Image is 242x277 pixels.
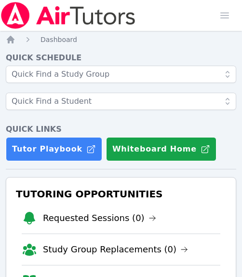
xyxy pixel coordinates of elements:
[14,185,228,203] h3: Tutoring Opportunities
[6,137,102,161] a: Tutor Playbook
[106,137,216,161] button: Whiteboard Home
[6,35,236,44] nav: Breadcrumb
[40,36,77,43] span: Dashboard
[6,93,236,110] input: Quick Find a Student
[6,52,236,64] h4: Quick Schedule
[40,35,77,44] a: Dashboard
[6,124,236,135] h4: Quick Links
[43,211,156,225] a: Requested Sessions (0)
[43,243,188,256] a: Study Group Replacements (0)
[6,66,236,83] input: Quick Find a Study Group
